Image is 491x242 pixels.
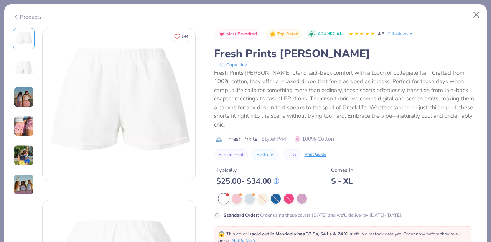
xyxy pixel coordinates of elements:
[318,31,344,37] span: 404.9K Clicks
[219,31,225,37] img: Most Favorited sort
[287,231,352,237] strong: only has 32 Ss, 54 Ls & 24 XLs
[305,151,326,158] div: Print Guide
[13,116,34,137] img: User generated content
[349,28,375,40] div: 4.9 Stars
[469,8,484,22] button: Close
[15,59,33,77] img: Back
[265,29,302,39] button: Badge Button
[252,231,279,237] strong: sold out in M
[214,46,478,61] div: Fresh Prints [PERSON_NAME]
[224,212,259,218] strong: Standard Order :
[15,30,33,48] img: Front
[226,32,257,36] span: Most Favorited
[378,31,384,37] span: 4.9
[277,32,299,36] span: Top Rated
[13,87,34,107] img: User generated content
[214,149,248,160] button: Screen Print
[214,69,478,129] div: Fresh Prints [PERSON_NAME] blend laid-back comfort with a touch of collegiate flair. Crafted from...
[228,135,257,143] span: Fresh Prints
[181,35,188,38] span: 144
[295,135,334,143] span: 100% Cotton
[331,166,353,174] div: Comes In
[13,174,34,195] img: User generated content
[387,30,414,37] a: 7 Reviews
[43,28,195,181] img: Front
[215,29,261,39] button: Badge Button
[270,31,276,37] img: Top Rated sort
[216,166,279,174] div: Typically
[216,176,279,186] div: $ 25.00 - $ 34.00
[252,149,279,160] button: Bottoms
[217,61,249,69] button: copy to clipboard
[261,135,286,143] span: Style FP44
[331,176,353,186] div: S - XL
[171,31,192,42] button: Like
[214,137,224,143] img: brand logo
[218,230,225,238] span: 😱
[224,212,402,219] div: Order using these colors [DATE] and we'll deliver by [DATE]-[DATE].
[13,145,34,166] img: User generated content
[13,13,42,21] div: Products
[283,149,301,160] button: DTG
